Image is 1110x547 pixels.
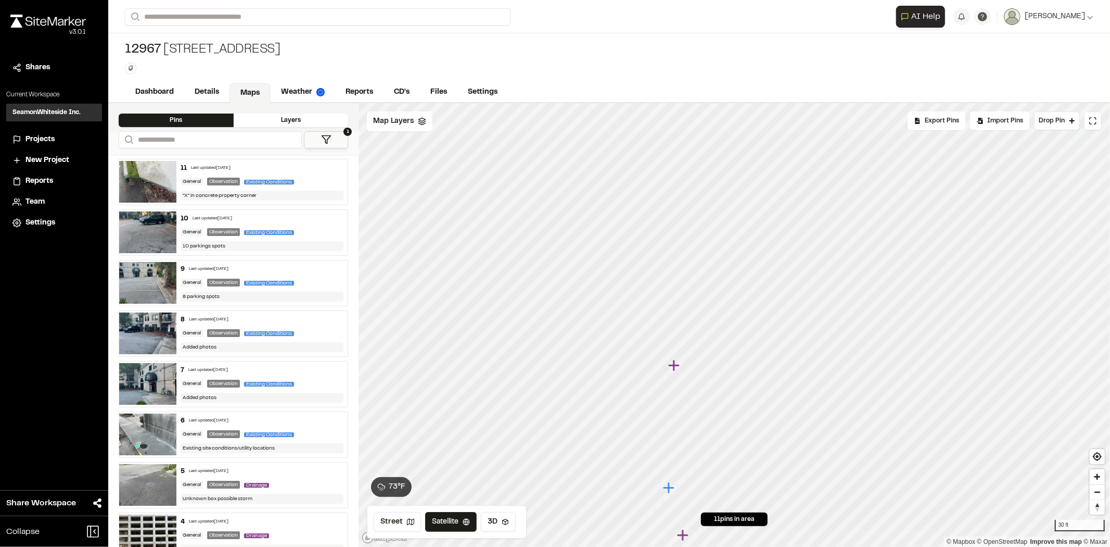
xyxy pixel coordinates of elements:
img: file [119,212,176,253]
span: Reports [25,176,53,187]
div: 9 [181,265,185,274]
button: Street [374,512,421,532]
span: Reset bearing to north [1090,500,1105,515]
span: Drainage [244,483,269,488]
span: Existing Conditions [244,331,294,336]
div: General [181,430,203,438]
div: 6 [181,416,185,426]
a: Maxar [1083,538,1107,545]
div: Observation [207,329,240,337]
img: precipai.png [316,88,325,96]
div: 10 parkings spots [181,241,343,251]
a: Settings [12,217,96,229]
a: Team [12,196,96,208]
button: 3D [481,512,516,532]
a: New Project [12,155,96,166]
button: Search [119,131,137,148]
div: Added photos [181,342,343,352]
div: 8 parking spots [181,292,343,302]
a: OpenStreetMap [977,538,1028,545]
div: General [181,178,203,185]
a: Dashboard [125,82,184,102]
a: Files [420,82,457,102]
div: Last updated [DATE] [188,367,228,374]
div: General [181,228,203,236]
button: 1 [304,131,348,148]
img: rebrand.png [10,15,86,28]
div: Last updated [DATE] [189,418,228,424]
span: Existing Conditions [244,180,294,184]
div: Unknown box possible storm [181,494,343,504]
div: Oh geez...please don't... [10,28,86,37]
button: 73°F [371,477,412,497]
span: Settings [25,217,55,229]
a: Mapbox [947,538,975,545]
span: 11 pins in area [714,515,755,524]
img: file [119,313,176,354]
div: “X” in concrete property corner [181,191,343,201]
div: Open AI Assistant [896,6,949,28]
div: General [181,329,203,337]
a: Weather [271,82,335,102]
img: User [1004,8,1020,25]
span: Drainage [244,533,269,538]
a: Settings [457,82,508,102]
div: General [181,279,203,287]
div: Added photos [181,393,343,403]
div: 7 [181,366,184,375]
div: 5 [181,467,185,476]
span: Collapse [6,526,40,538]
div: No pins available to export [908,111,966,130]
div: Observation [207,380,240,388]
div: 8 [181,315,185,325]
button: Search [125,8,144,26]
img: file [119,262,176,304]
div: Last updated [DATE] [189,468,228,475]
span: 12967 [125,42,161,58]
span: Shares [25,62,50,73]
div: Observation [207,279,240,287]
span: Team [25,196,45,208]
div: 10 [181,214,188,223]
img: file [119,363,176,405]
img: file [119,161,176,203]
span: Existing Conditions [244,281,294,285]
span: Share Workspace [6,497,76,509]
button: Drop Pin [1034,111,1080,130]
div: Observation [207,228,240,236]
span: Existing Conditions [244,382,294,387]
a: Map feedback [1030,538,1082,545]
div: Import Pins into your project [970,111,1030,130]
a: Maps [229,83,271,103]
div: 11 [181,164,187,173]
button: Open AI Assistant [896,6,945,28]
span: Projects [25,134,55,145]
span: 73 ° F [389,481,405,493]
span: [PERSON_NAME] [1025,11,1085,22]
a: Shares [12,62,96,73]
span: New Project [25,155,69,166]
a: Projects [12,134,96,145]
div: Last updated [DATE] [189,266,228,272]
button: Reset bearing to north [1090,500,1105,515]
button: [PERSON_NAME] [1004,8,1093,25]
div: Last updated [DATE] [189,317,228,323]
div: Last updated [DATE] [193,216,232,222]
div: Observation [207,430,240,438]
div: Map marker [663,481,677,495]
div: [STREET_ADDRESS] [125,42,280,58]
span: Drop Pin [1039,116,1065,126]
div: 4 [181,517,185,527]
button: Zoom out [1090,484,1105,500]
img: file [119,414,176,455]
button: Satellite [425,512,477,532]
button: Find my location [1090,449,1105,464]
div: Observation [207,481,240,489]
div: 30 ft [1055,520,1105,531]
div: Layers [234,114,349,127]
span: Existing Conditions [244,432,294,437]
span: Import Pins [987,116,1023,126]
button: Zoom in [1090,469,1105,484]
a: CD's [384,82,420,102]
